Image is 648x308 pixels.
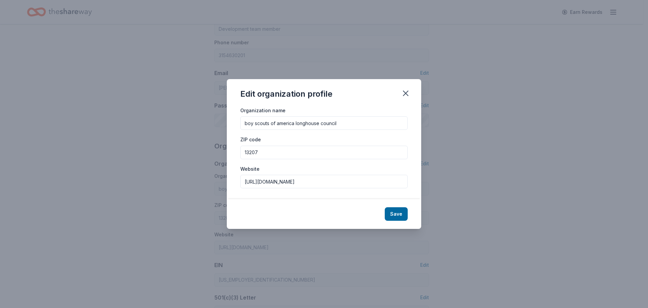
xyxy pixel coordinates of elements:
div: Edit organization profile [240,89,332,99]
label: Organization name [240,107,286,114]
button: Save [385,207,408,221]
input: 12345 (U.S. only) [240,146,408,159]
label: ZIP code [240,136,261,143]
label: Website [240,166,260,172]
